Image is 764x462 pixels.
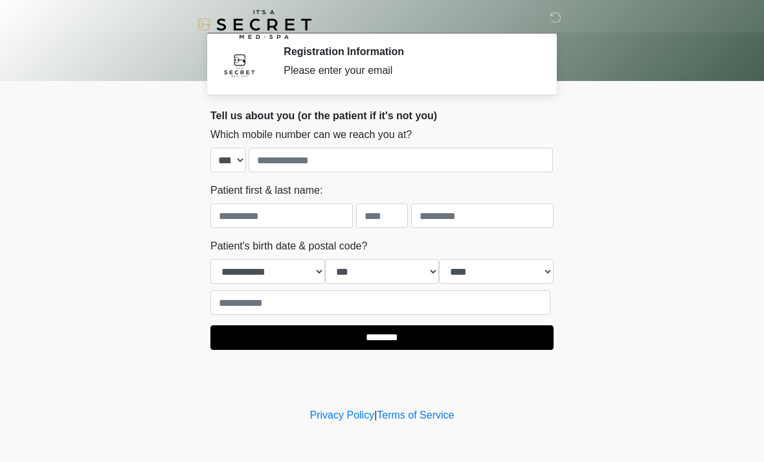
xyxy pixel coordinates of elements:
[197,10,311,39] img: It's A Secret Med Spa Logo
[374,410,377,421] a: |
[220,45,259,84] img: Agent Avatar
[377,410,454,421] a: Terms of Service
[284,63,534,78] div: Please enter your email
[210,238,367,254] label: Patient's birth date & postal code?
[210,127,412,143] label: Which mobile number can we reach you at?
[284,45,534,58] h2: Registration Information
[210,110,554,122] h2: Tell us about you (or the patient if it's not you)
[210,183,322,198] label: Patient first & last name:
[310,410,375,421] a: Privacy Policy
